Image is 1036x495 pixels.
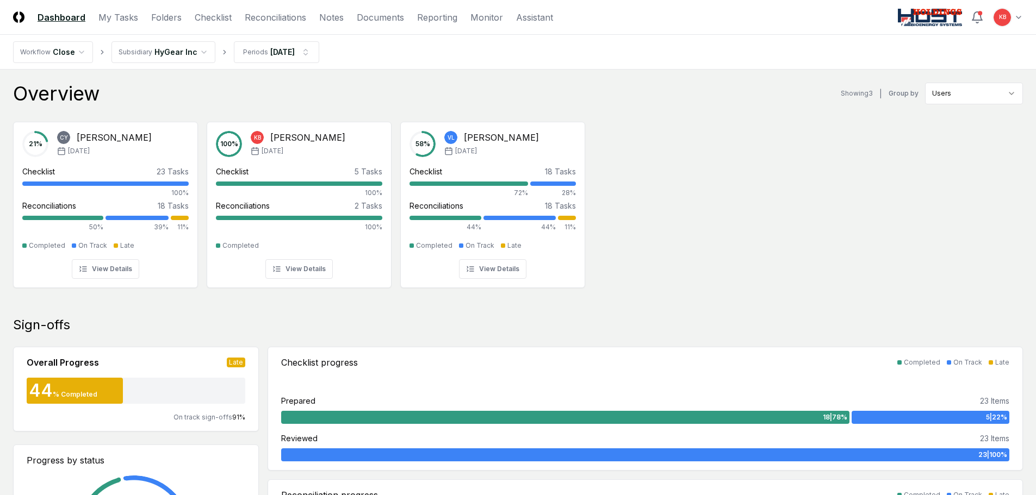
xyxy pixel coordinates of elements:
a: Assistant [516,11,553,24]
button: Periods[DATE] [234,41,319,63]
div: 11% [171,222,189,232]
div: Reconciliations [410,200,463,211]
div: Completed [904,358,940,367]
div: 23 Tasks [157,166,189,177]
span: CY [60,134,68,142]
div: Subsidiary [119,47,152,57]
div: 100% [22,188,189,198]
div: 50% [22,222,103,232]
div: 23 Items [980,433,1009,444]
span: 18 | 78 % [823,412,847,422]
a: 58%VL[PERSON_NAME][DATE]Checklist18 Tasks72%28%Reconciliations18 Tasks44%44%11%CompletedOn TrackL... [400,113,585,288]
span: [DATE] [455,146,477,156]
div: Periods [243,47,268,57]
span: 23 | 100 % [978,450,1007,460]
button: View Details [265,259,333,279]
button: KB [992,8,1012,27]
a: Notes [319,11,344,24]
div: 100% [216,188,382,198]
label: Group by [889,90,919,97]
div: Late [507,241,522,250]
div: 18 Tasks [158,200,189,211]
div: Completed [416,241,452,250]
img: Host NA Holdings logo [898,9,963,26]
a: Documents [357,11,404,24]
div: Late [227,358,245,367]
a: Checklist progressCompletedOn TrackLatePrepared23 Items18|78%5|22%Reviewed23 Items23|100% [268,347,1023,471]
nav: breadcrumb [13,41,319,63]
div: On Track [953,358,982,367]
div: Overall Progress [27,356,99,369]
div: 44% [410,222,481,232]
span: [DATE] [68,146,90,156]
div: Workflow [20,47,51,57]
div: [PERSON_NAME] [77,131,152,144]
a: Checklist [195,11,232,24]
div: 18 Tasks [545,166,576,177]
span: 5 | 22 % [986,412,1007,422]
div: On Track [466,241,494,250]
button: View Details [72,259,139,279]
a: Reporting [417,11,457,24]
div: 100% [216,222,382,232]
div: 5 Tasks [355,166,382,177]
img: Logo [13,11,24,23]
span: VL [448,134,455,142]
a: Monitor [470,11,503,24]
div: 44 [27,382,53,399]
div: Prepared [281,395,315,406]
div: Reviewed [281,433,318,444]
span: KB [999,13,1006,21]
div: 44% [483,222,555,232]
div: | [879,88,882,99]
div: Reconciliations [22,200,76,211]
div: Checklist progress [281,356,358,369]
a: 100%KB[PERSON_NAME][DATE]Checklist5 Tasks100%Reconciliations2 Tasks100%CompletedView Details [207,113,392,288]
div: 18 Tasks [545,200,576,211]
div: Sign-offs [13,316,1023,334]
div: [DATE] [270,46,295,58]
a: Reconciliations [245,11,306,24]
a: Folders [151,11,182,24]
div: Late [995,358,1009,367]
a: My Tasks [98,11,138,24]
div: On Track [78,241,107,250]
div: 72% [410,188,528,198]
div: [PERSON_NAME] [464,131,539,144]
span: 91 % [232,413,245,421]
a: 21%CY[PERSON_NAME][DATE]Checklist23 Tasks100%Reconciliations18 Tasks50%39%11%CompletedOn TrackLat... [13,113,198,288]
div: Checklist [410,166,442,177]
span: On track sign-offs [173,413,232,421]
span: [DATE] [262,146,283,156]
div: Reconciliations [216,200,270,211]
span: KB [254,134,261,142]
div: 28% [530,188,576,198]
div: Checklist [216,166,249,177]
div: Completed [222,241,259,250]
div: Progress by status [27,454,245,467]
div: [PERSON_NAME] [270,131,345,144]
div: Completed [29,241,65,250]
div: 11% [558,222,576,232]
div: 39% [106,222,169,232]
div: Overview [13,83,100,104]
div: % Completed [53,390,97,399]
div: 23 Items [980,395,1009,406]
div: Checklist [22,166,55,177]
div: Late [120,241,134,250]
div: 2 Tasks [355,200,382,211]
button: View Details [459,259,526,279]
div: Showing 3 [841,89,873,98]
a: Dashboard [38,11,85,24]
